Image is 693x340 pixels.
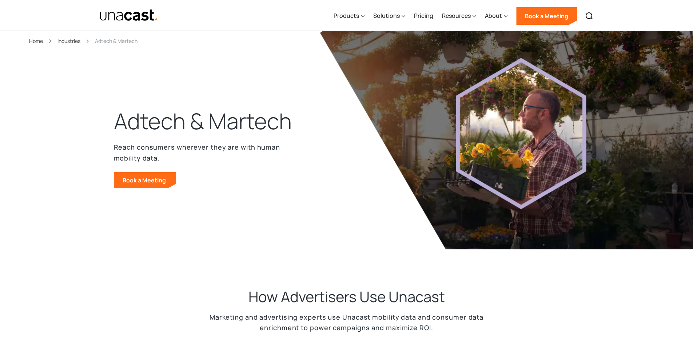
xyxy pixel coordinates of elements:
p: Reach consumers wherever they are with human mobility data. [114,142,303,163]
img: Search icon [585,12,594,20]
div: Resources [442,11,471,20]
a: Pricing [414,1,433,31]
div: Products [334,1,365,31]
a: home [99,9,159,22]
a: Book a Meeting [114,172,176,188]
h2: How Advertisers Use Unacast [248,287,445,306]
a: Home [29,37,43,45]
div: Resources [442,1,476,31]
div: About [485,1,507,31]
div: Solutions [373,1,405,31]
div: Solutions [373,11,400,20]
p: Marketing and advertising experts use Unacast mobility data and consumer data enrichment to power... [201,312,492,333]
h1: Adtech & Martech [114,107,292,136]
img: Unacast text logo [99,9,159,22]
div: Adtech & Martech [95,37,138,45]
a: Industries [57,37,80,45]
a: Book a Meeting [516,7,577,25]
div: About [485,11,502,20]
div: Products [334,11,359,20]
